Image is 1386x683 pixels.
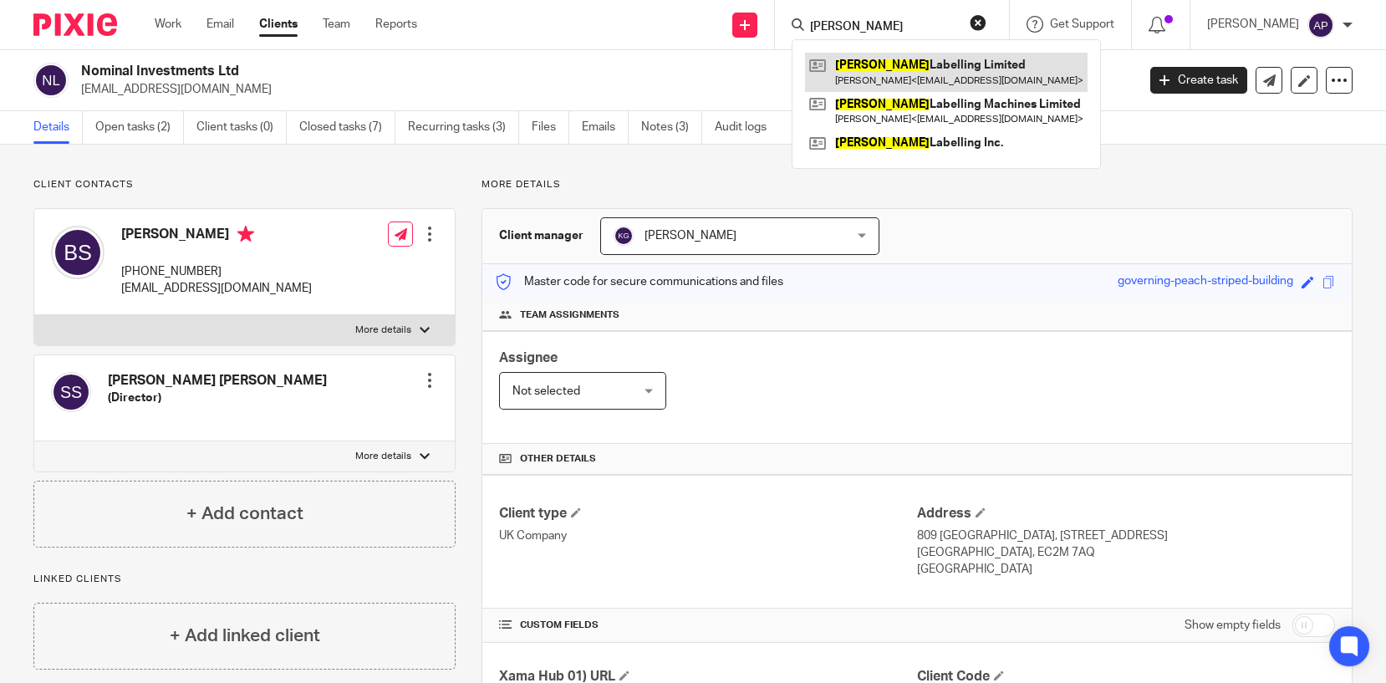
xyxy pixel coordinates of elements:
p: More details [355,450,411,463]
a: Work [155,16,181,33]
img: svg%3E [614,226,634,246]
p: 809 [GEOGRAPHIC_DATA], [STREET_ADDRESS] [917,528,1335,544]
i: Primary [237,226,254,242]
img: svg%3E [1307,12,1334,38]
p: UK Company [499,528,917,544]
img: svg%3E [33,63,69,98]
span: Get Support [1050,18,1114,30]
input: Search [808,20,959,35]
span: Not selected [512,385,580,397]
img: Pixie [33,13,117,36]
a: Audit logs [715,111,779,144]
span: Other details [520,452,596,466]
h4: CUSTOM FIELDS [499,619,917,632]
p: Client contacts [33,178,456,191]
a: Client tasks (0) [196,111,287,144]
span: Team assignments [520,308,619,322]
a: Closed tasks (7) [299,111,395,144]
h2: Nominal Investments Ltd [81,63,916,80]
img: svg%3E [51,372,91,412]
p: Master code for secure communications and files [495,273,783,290]
span: Assignee [499,351,558,364]
h4: + Add linked client [170,623,320,649]
label: Show empty fields [1185,617,1281,634]
p: [PERSON_NAME] [1207,16,1299,33]
p: More details [355,324,411,337]
h4: + Add contact [186,501,303,527]
a: Details [33,111,83,144]
h4: [PERSON_NAME] [PERSON_NAME] [108,372,327,390]
a: Recurring tasks (3) [408,111,519,144]
a: Create task [1150,67,1247,94]
a: Emails [582,111,629,144]
h5: (Director) [108,390,327,406]
h4: [PERSON_NAME] [121,226,312,247]
p: More details [482,178,1353,191]
button: Clear [970,14,986,31]
p: [EMAIL_ADDRESS][DOMAIN_NAME] [121,280,312,297]
p: [PHONE_NUMBER] [121,263,312,280]
p: [GEOGRAPHIC_DATA], EC2M 7AQ [917,544,1335,561]
a: Open tasks (2) [95,111,184,144]
a: Team [323,16,350,33]
a: Clients [259,16,298,33]
p: Linked clients [33,573,456,586]
h4: Client type [499,505,917,522]
h4: Address [917,505,1335,522]
p: [GEOGRAPHIC_DATA] [917,561,1335,578]
a: Email [206,16,234,33]
img: svg%3E [51,226,104,279]
h3: Client manager [499,227,583,244]
span: [PERSON_NAME] [645,230,736,242]
a: Files [532,111,569,144]
a: Notes (3) [641,111,702,144]
a: Reports [375,16,417,33]
div: governing-peach-striped-building [1118,273,1293,292]
p: [EMAIL_ADDRESS][DOMAIN_NAME] [81,81,1125,98]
